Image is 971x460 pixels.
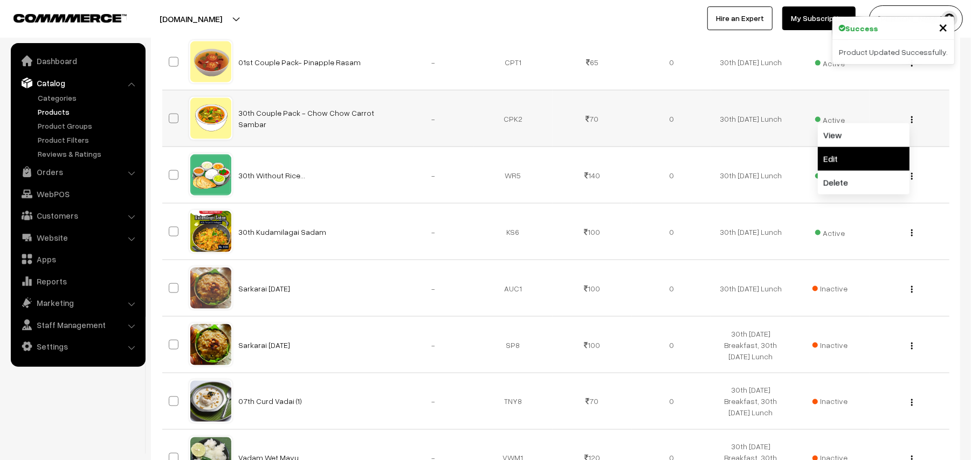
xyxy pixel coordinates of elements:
[394,90,473,147] td: -
[239,340,291,350] a: Sarkarai [DATE]
[812,339,848,351] span: Inactive
[815,55,845,69] span: Active
[632,317,711,373] td: 0
[711,90,790,147] td: 30th [DATE] Lunch
[711,204,790,260] td: 30th [DATE] Lunch
[911,173,913,180] img: Menu
[632,204,711,260] td: 0
[394,260,473,317] td: -
[13,337,142,356] a: Settings
[13,73,142,93] a: Catalog
[35,92,142,103] a: Categories
[239,284,291,293] a: Sarkarai [DATE]
[911,286,913,293] img: Menu
[911,229,913,236] img: Menu
[394,373,473,430] td: -
[711,147,790,204] td: 30th [DATE] Lunch
[239,58,361,67] a: 01st Couple Pack- Pinapple Rasam
[812,396,848,407] span: Inactive
[911,399,913,406] img: Menu
[473,34,553,90] td: CPT1
[815,168,845,182] span: Active
[394,204,473,260] td: -
[553,317,632,373] td: 100
[845,23,878,34] strong: Success
[239,108,375,129] a: 30th Couple Pack - Chow Chow Carrot Sambar
[13,249,142,269] a: Apps
[632,373,711,430] td: 0
[473,90,553,147] td: CPK2
[553,373,632,430] td: 70
[35,134,142,145] a: Product Filters
[122,5,260,32] button: [DOMAIN_NAME]
[939,17,948,37] span: ×
[473,260,553,317] td: AUC1
[13,184,142,204] a: WebPOS
[13,271,142,291] a: Reports
[35,106,142,117] a: Products
[473,317,553,373] td: SP8
[711,373,790,430] td: 30th [DATE] Breakfast, 30th [DATE] Lunch
[13,206,142,225] a: Customers
[832,40,954,64] div: Product Updated Successfully.
[553,147,632,204] td: 140
[711,260,790,317] td: 30th [DATE] Lunch
[13,162,142,182] a: Orders
[911,116,913,123] img: Menu
[711,34,790,90] td: 30th [DATE] Lunch
[394,317,473,373] td: -
[13,14,127,22] img: COMMMERCE
[711,317,790,373] td: 30th [DATE] Breakfast, 30th [DATE] Lunch
[35,120,142,131] a: Product Groups
[815,225,845,239] span: Active
[632,260,711,317] td: 0
[818,147,910,171] a: Edit
[553,90,632,147] td: 70
[818,123,910,147] a: View
[473,373,553,430] td: TNY8
[553,34,632,90] td: 65
[473,147,553,204] td: WR5
[13,228,142,247] a: Website
[632,34,711,90] td: 0
[707,6,773,30] a: Hire an Expert
[394,34,473,90] td: -
[941,11,958,27] img: user
[239,397,302,406] a: 07th Curd Vadai (1)
[13,51,142,71] a: Dashboard
[473,204,553,260] td: KS6
[239,171,306,180] a: 30th Without Rice...
[632,90,711,147] td: 0
[13,293,142,312] a: Marketing
[939,19,948,35] button: Close
[911,343,913,350] img: Menu
[818,171,910,194] a: Delete
[35,148,142,159] a: Reviews & Ratings
[394,147,473,204] td: -
[553,260,632,317] td: 100
[632,147,711,204] td: 0
[553,204,632,260] td: 100
[239,227,327,236] a: 30th Kudamilagai Sadam
[869,5,963,32] button: [PERSON_NAME] s…
[13,315,142,334] a: Staff Management
[13,11,108,24] a: COMMMERCE
[815,111,845,126] span: Active
[812,283,848,294] span: Inactive
[782,6,856,30] a: My Subscription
